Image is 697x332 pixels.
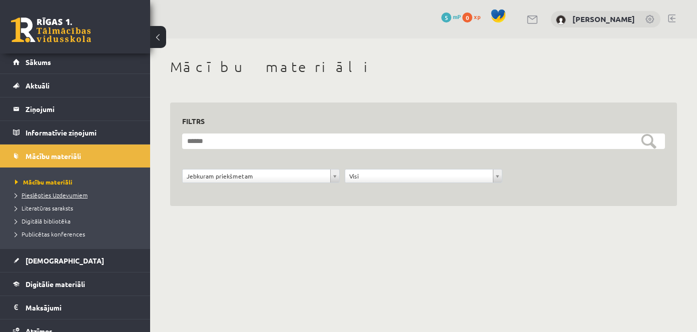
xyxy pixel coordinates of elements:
a: 5 mP [441,12,461,20]
a: Sākums [13,50,138,73]
a: Mācību materiāli [13,144,138,167]
a: Visi [345,169,502,182]
a: Ziņojumi [13,97,138,120]
a: Jebkuram priekšmetam [183,169,339,182]
a: Maksājumi [13,296,138,319]
span: Aktuāli [26,81,50,90]
a: Digitālā bibliotēka [15,216,140,225]
span: Pieslēgties Uzdevumiem [15,191,88,199]
span: 5 [441,12,451,22]
a: Pieslēgties Uzdevumiem [15,190,140,199]
span: Publicētas konferences [15,230,85,238]
a: Publicētas konferences [15,229,140,238]
span: Literatūras saraksts [15,204,73,212]
legend: Maksājumi [26,296,138,319]
a: [PERSON_NAME] [572,14,635,24]
span: Mācību materiāli [15,178,73,186]
a: Informatīvie ziņojumi [13,121,138,144]
span: Sākums [26,57,51,66]
img: Signija Fazekaša [556,15,566,25]
span: xp [474,12,480,20]
h1: Mācību materiāli [170,58,677,75]
span: Digitālā bibliotēka [15,217,71,225]
span: Digitālie materiāli [26,279,85,288]
span: mP [453,12,461,20]
span: [DEMOGRAPHIC_DATA] [26,256,104,265]
a: [DEMOGRAPHIC_DATA] [13,249,138,272]
a: 0 xp [462,12,485,20]
a: Aktuāli [13,74,138,97]
legend: Ziņojumi [26,97,138,120]
a: Digitālie materiāli [13,272,138,295]
span: 0 [462,12,472,22]
a: Mācību materiāli [15,177,140,186]
a: Rīgas 1. Tālmācības vidusskola [11,17,91,42]
span: Jebkuram priekšmetam [187,169,326,182]
a: Literatūras saraksts [15,203,140,212]
legend: Informatīvie ziņojumi [26,121,138,144]
span: Mācību materiāli [26,151,81,160]
span: Visi [349,169,489,182]
h3: Filtrs [182,114,653,128]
